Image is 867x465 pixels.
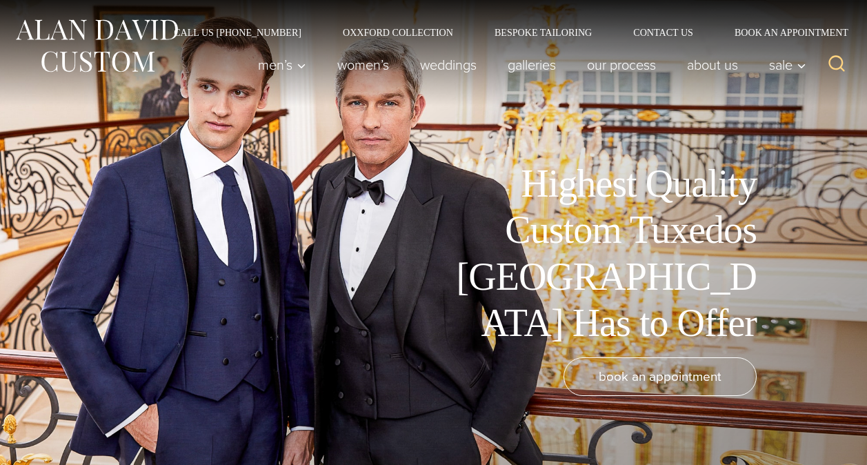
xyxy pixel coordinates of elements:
a: Call Us [PHONE_NUMBER] [153,28,322,37]
span: Sale [769,58,806,72]
a: Bespoke Tailoring [474,28,612,37]
a: About Us [672,51,754,79]
button: View Search Form [820,48,853,81]
a: Contact Us [612,28,714,37]
a: Our Process [572,51,672,79]
img: Alan David Custom [14,15,179,77]
nav: Primary Navigation [243,51,814,79]
h1: Highest Quality Custom Tuxedos [GEOGRAPHIC_DATA] Has to Offer [446,161,757,346]
a: Book an Appointment [714,28,853,37]
a: Oxxford Collection [322,28,474,37]
nav: Secondary Navigation [153,28,853,37]
a: book an appointment [564,357,757,396]
a: Galleries [492,51,572,79]
span: book an appointment [599,366,721,386]
span: Men’s [258,58,306,72]
a: weddings [405,51,492,79]
a: Women’s [322,51,405,79]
